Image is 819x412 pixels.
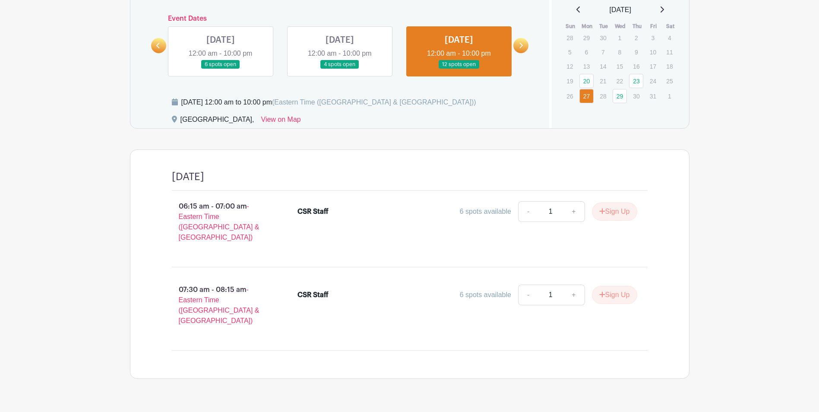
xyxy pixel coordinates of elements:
th: Wed [612,22,629,31]
a: 27 [579,89,594,103]
a: - [518,285,538,305]
p: 3 [646,31,660,44]
p: 1 [662,89,677,103]
p: 11 [662,45,677,59]
p: 26 [563,89,577,103]
a: 20 [579,74,594,88]
p: 1 [613,31,627,44]
a: + [563,285,585,305]
p: 17 [646,60,660,73]
div: 6 spots available [460,206,511,217]
h6: Event Dates [166,15,514,23]
p: 9 [629,45,643,59]
p: 28 [596,89,610,103]
div: CSR Staff [297,290,329,300]
p: 21 [596,74,610,88]
p: 30 [596,31,610,44]
span: [DATE] [610,5,631,15]
p: 6 [579,45,594,59]
p: 28 [563,31,577,44]
th: Mon [579,22,596,31]
p: 4 [662,31,677,44]
p: 18 [662,60,677,73]
p: 30 [629,89,643,103]
h4: [DATE] [172,171,204,183]
p: 5 [563,45,577,59]
p: 22 [613,74,627,88]
p: 06:15 am - 07:00 am [158,198,284,246]
p: 10 [646,45,660,59]
th: Sat [662,22,679,31]
div: CSR Staff [297,206,329,217]
span: - Eastern Time ([GEOGRAPHIC_DATA] & [GEOGRAPHIC_DATA]) [179,203,259,241]
th: Tue [595,22,612,31]
p: 25 [662,74,677,88]
a: - [518,201,538,222]
div: 6 spots available [460,290,511,300]
p: 15 [613,60,627,73]
p: 8 [613,45,627,59]
div: [GEOGRAPHIC_DATA], [180,114,254,128]
button: Sign Up [592,286,637,304]
span: - Eastern Time ([GEOGRAPHIC_DATA] & [GEOGRAPHIC_DATA]) [179,286,259,324]
p: 29 [579,31,594,44]
p: 31 [646,89,660,103]
span: (Eastern Time ([GEOGRAPHIC_DATA] & [GEOGRAPHIC_DATA])) [272,98,476,106]
th: Thu [629,22,645,31]
p: 14 [596,60,610,73]
div: [DATE] 12:00 am to 10:00 pm [181,97,476,108]
p: 24 [646,74,660,88]
th: Sun [562,22,579,31]
p: 16 [629,60,643,73]
th: Fri [645,22,662,31]
p: 12 [563,60,577,73]
p: 2 [629,31,643,44]
a: 29 [613,89,627,103]
p: 19 [563,74,577,88]
button: Sign Up [592,203,637,221]
a: + [563,201,585,222]
p: 13 [579,60,594,73]
p: 7 [596,45,610,59]
a: View on Map [261,114,301,128]
a: 23 [629,74,643,88]
p: 07:30 am - 08:15 am [158,281,284,330]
